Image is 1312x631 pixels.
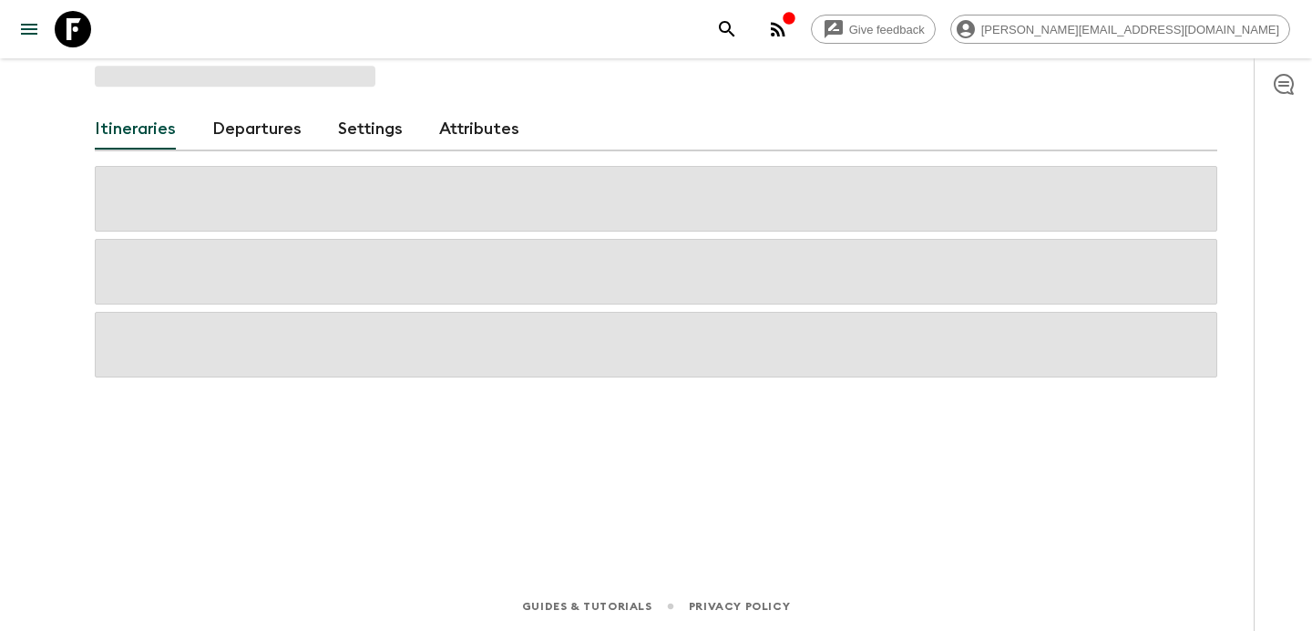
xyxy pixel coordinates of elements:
[212,108,302,151] a: Departures
[11,11,47,47] button: menu
[439,108,519,151] a: Attributes
[338,108,403,151] a: Settings
[689,596,790,616] a: Privacy Policy
[971,23,1289,36] span: [PERSON_NAME][EMAIL_ADDRESS][DOMAIN_NAME]
[95,108,176,151] a: Itineraries
[522,596,652,616] a: Guides & Tutorials
[709,11,745,47] button: search adventures
[839,23,935,36] span: Give feedback
[950,15,1290,44] div: [PERSON_NAME][EMAIL_ADDRESS][DOMAIN_NAME]
[811,15,936,44] a: Give feedback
